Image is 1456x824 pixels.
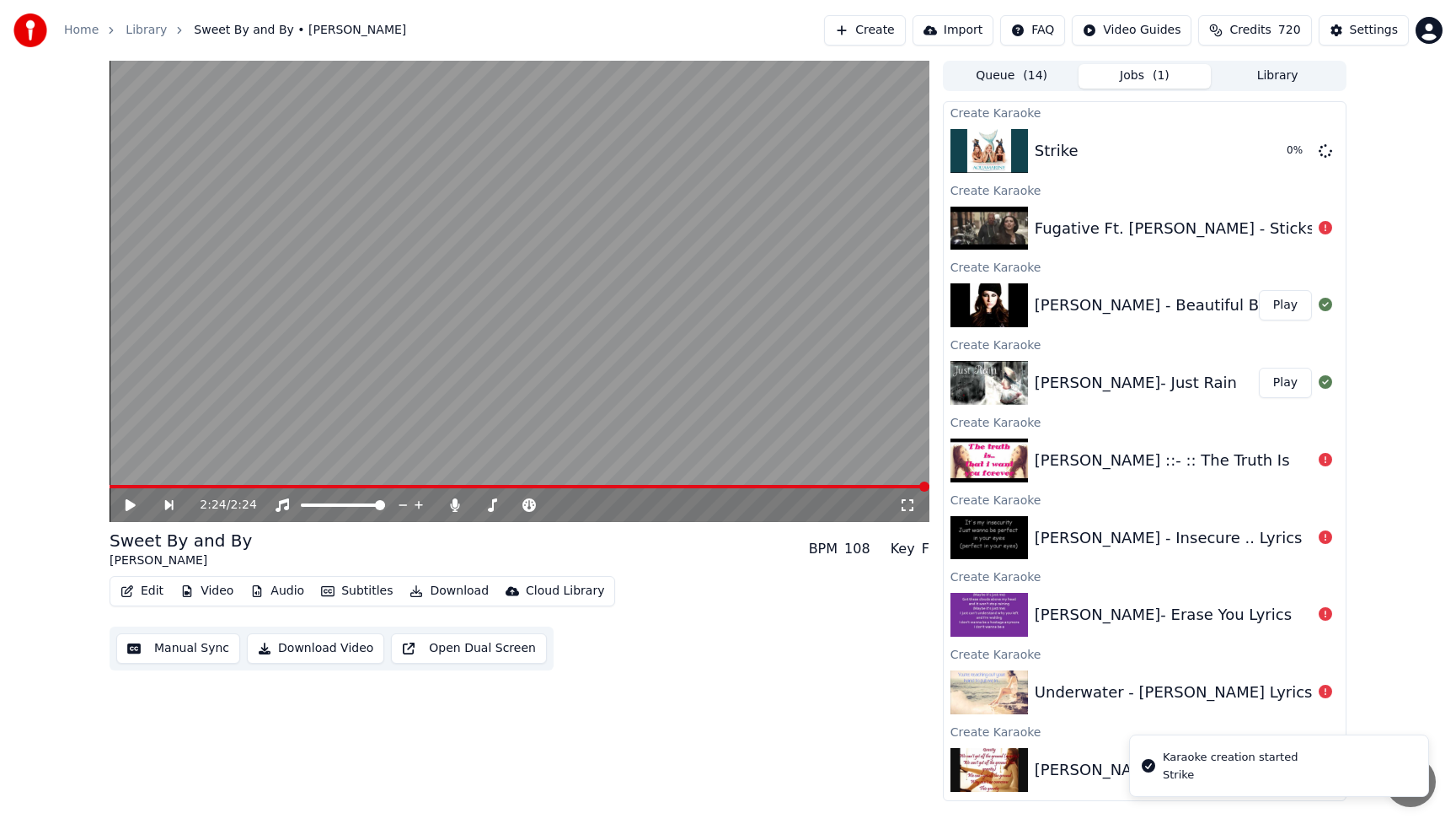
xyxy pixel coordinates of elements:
button: FAQ [1000,15,1065,46]
div: Create Karaoke [944,489,1346,509]
span: 2:24 [230,497,256,514]
div: F [922,539,929,559]
a: Library [126,22,167,39]
span: ( 14 ) [1023,67,1047,84]
button: Open Dual Screen [391,633,547,664]
span: 720 [1278,22,1301,39]
div: [PERSON_NAME] - Insecure .. Lyrics [1035,526,1303,550]
button: Download [403,579,495,603]
div: [PERSON_NAME] - Gravity Lyrics [1035,758,1279,782]
nav: breadcrumb [64,22,406,39]
span: Sweet By and By • [PERSON_NAME] [194,22,406,39]
div: [PERSON_NAME] - Beautiful Boy [1035,294,1277,317]
button: Settings [1319,15,1409,46]
button: Download Video [247,633,384,664]
div: Create Karaoke [944,180,1346,200]
span: ( 1 ) [1153,67,1170,84]
div: Create Karaoke [944,102,1346,122]
div: [PERSON_NAME] [110,552,252,569]
div: 0 % [1287,144,1312,158]
div: Create Karaoke [944,721,1346,741]
div: Cloud Library [526,583,604,600]
div: Key [891,539,915,559]
button: Audio [244,579,311,603]
div: Sweet By and By [110,529,252,552]
div: Create Karaoke [944,799,1346,819]
span: Credits [1229,22,1271,39]
div: Create Karaoke [944,412,1346,432]
button: Import [913,15,993,46]
div: Strike [1163,767,1298,783]
div: Settings [1350,22,1398,39]
button: Credits720 [1198,15,1311,46]
button: Subtitles [314,579,399,603]
div: BPM [809,539,838,559]
div: Strike [1035,139,1079,163]
img: youka [13,13,47,47]
button: Create [824,15,906,46]
div: 108 [844,539,870,559]
div: [PERSON_NAME]- Just Rain [1035,371,1237,395]
button: Manual Sync [116,633,240,664]
div: [PERSON_NAME] ::- :: The Truth Is [1035,449,1290,472]
button: Edit [114,579,170,603]
span: 2:24 [200,497,226,514]
button: Play [1259,368,1312,398]
div: [PERSON_NAME]- Erase You Lyrics [1035,603,1292,627]
button: Video [174,579,240,603]
a: Home [64,22,99,39]
button: Queue [945,64,1079,89]
button: Play [1259,290,1312,320]
div: Create Karaoke [944,256,1346,277]
div: Create Karaoke [944,644,1346,664]
div: Create Karaoke [944,566,1346,586]
div: Create Karaoke [944,334,1346,354]
div: / [200,497,240,514]
button: Library [1211,64,1344,89]
div: Karaoke creation started [1163,749,1298,766]
div: Underwater - [PERSON_NAME] Lyrics [1035,681,1313,704]
div: Fugative Ft. [PERSON_NAME] - Sticks and Stones [1035,217,1405,240]
button: Jobs [1079,64,1212,89]
button: Video Guides [1072,15,1191,46]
